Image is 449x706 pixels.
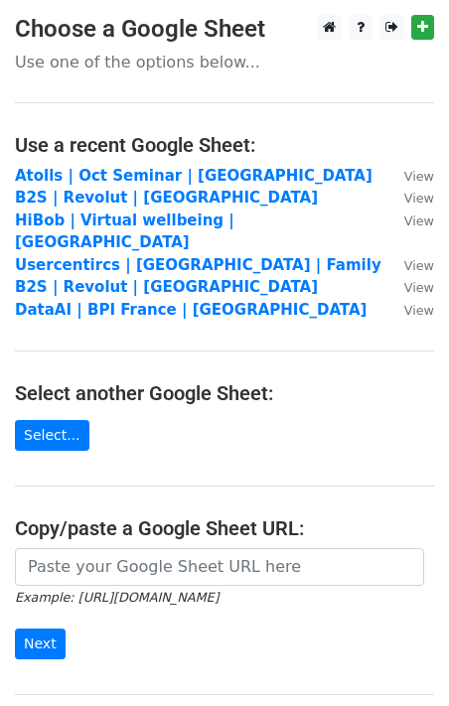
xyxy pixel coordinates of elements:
small: View [404,213,434,228]
a: View [384,256,434,274]
h4: Copy/paste a Google Sheet URL: [15,516,434,540]
a: B2S | Revolut | [GEOGRAPHIC_DATA] [15,189,318,207]
a: View [384,301,434,319]
input: Next [15,629,66,659]
small: Example: [URL][DOMAIN_NAME] [15,590,219,605]
small: View [404,280,434,295]
a: B2S | Revolut | [GEOGRAPHIC_DATA] [15,278,318,296]
small: View [404,191,434,206]
a: View [384,189,434,207]
h3: Choose a Google Sheet [15,15,434,44]
input: Paste your Google Sheet URL here [15,548,424,586]
a: View [384,212,434,229]
a: Usercentircs | [GEOGRAPHIC_DATA] | Family [15,256,381,274]
a: DataAI | BPI France | [GEOGRAPHIC_DATA] [15,301,367,319]
a: HiBob | Virtual wellbeing | [GEOGRAPHIC_DATA] [15,212,234,252]
small: View [404,258,434,273]
small: View [404,169,434,184]
a: View [384,278,434,296]
a: Select... [15,420,89,451]
a: Atolls | Oct Seminar | [GEOGRAPHIC_DATA] [15,167,373,185]
a: View [384,167,434,185]
p: Use one of the options below... [15,52,434,72]
small: View [404,303,434,318]
h4: Use a recent Google Sheet: [15,133,434,157]
h4: Select another Google Sheet: [15,381,434,405]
